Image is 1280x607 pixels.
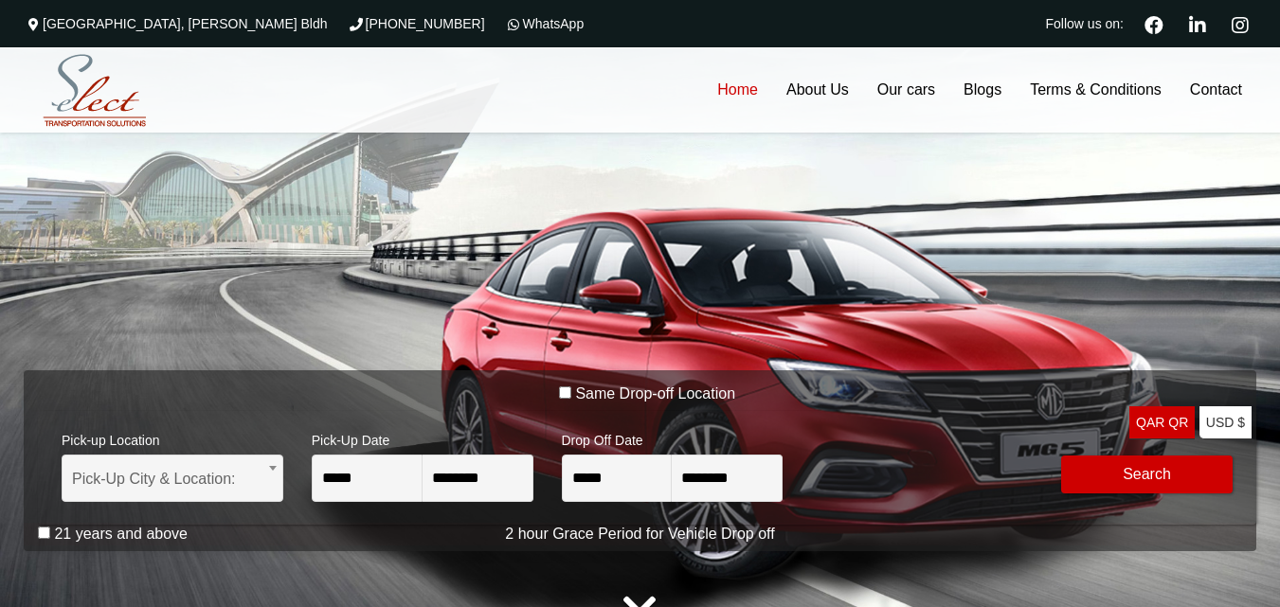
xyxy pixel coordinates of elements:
span: Pick-Up City & Location: [72,455,273,503]
button: Modify Search [1061,455,1233,493]
a: WhatsApp [504,16,585,31]
a: [PHONE_NUMBER] [347,16,485,31]
img: Select Rent a Car [28,50,161,132]
a: Blogs [949,47,1016,133]
label: 21 years and above [54,525,188,544]
a: Linkedin [1181,13,1214,34]
a: Home [703,47,772,133]
a: QAR QR [1129,406,1195,439]
a: USD $ [1199,406,1252,439]
span: Pick-up Location [62,420,283,455]
a: Contact [1176,47,1256,133]
label: Same Drop-off Location [575,384,735,403]
p: 2 hour Grace Period for Vehicle Drop off [24,523,1256,545]
a: Our cars [863,47,949,133]
span: Drop Off Date [562,420,784,455]
a: About Us [772,47,863,133]
span: Pick-Up City & Location: [62,455,283,502]
a: Terms & Conditions [1016,47,1176,133]
span: Pick-Up Date [312,420,533,455]
a: Facebook [1137,13,1171,34]
a: Instagram [1223,13,1256,34]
